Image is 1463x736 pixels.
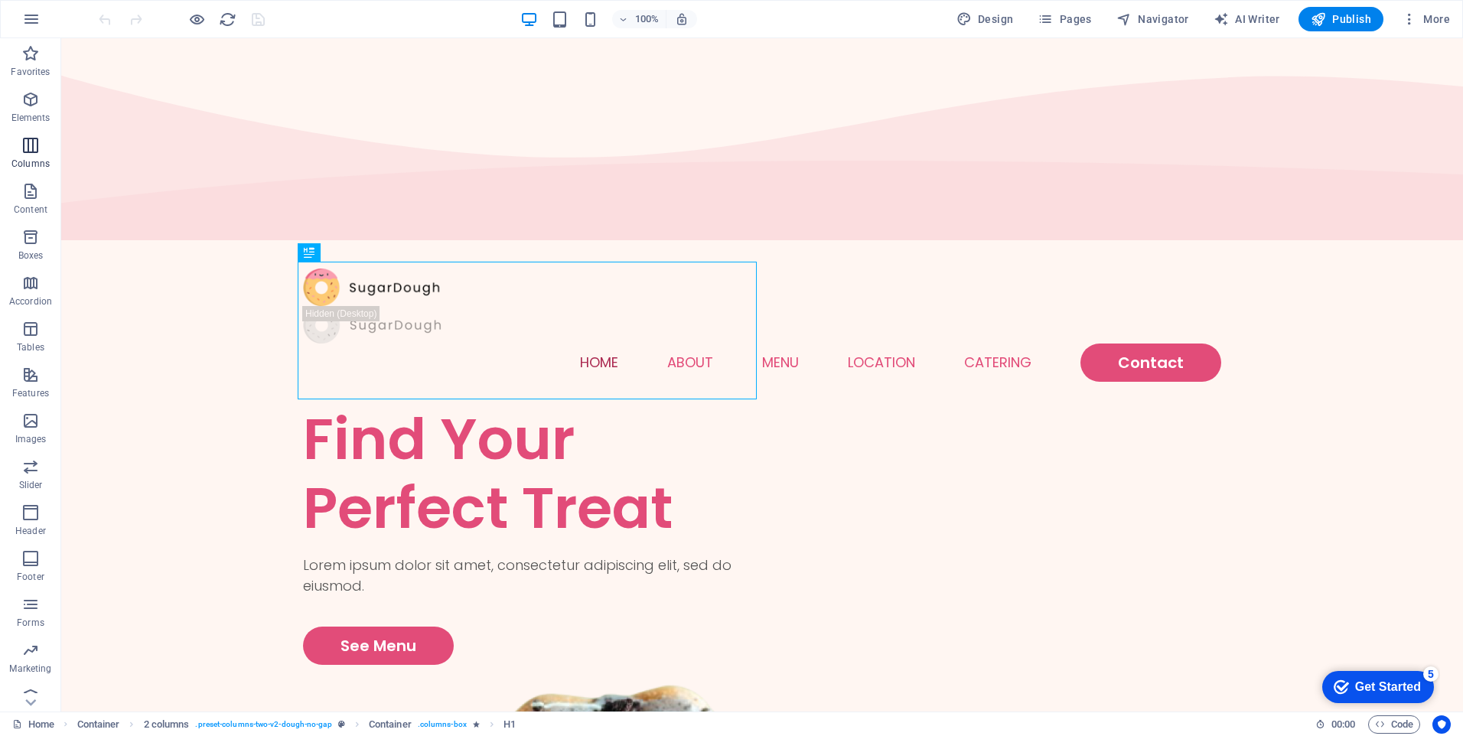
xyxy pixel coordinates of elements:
[9,295,52,308] p: Accordion
[1031,7,1097,31] button: Pages
[503,715,516,734] span: Click to select. Double-click to edit
[18,249,44,262] p: Boxes
[675,12,689,26] i: On resize automatically adjust zoom level to fit chosen device.
[12,8,124,40] div: Get Started 5 items remaining, 0% complete
[12,715,54,734] a: Click to cancel selection. Double-click to open Pages
[12,387,49,399] p: Features
[950,7,1020,31] button: Design
[1214,11,1280,27] span: AI Writer
[1116,11,1189,27] span: Navigator
[1331,715,1355,734] span: 00 00
[195,715,331,734] span: . preset-columns-two-v2-dough-no-gap
[9,663,51,675] p: Marketing
[14,204,47,216] p: Content
[1342,718,1344,730] span: :
[473,720,480,728] i: Element contains an animation
[15,433,47,445] p: Images
[1038,11,1091,27] span: Pages
[338,720,345,728] i: This element is a customizable preset
[635,10,660,28] h6: 100%
[11,112,51,124] p: Elements
[45,17,111,31] div: Get Started
[1311,11,1371,27] span: Publish
[1402,11,1450,27] span: More
[1375,715,1413,734] span: Code
[1396,7,1456,31] button: More
[612,10,666,28] button: 100%
[218,10,236,28] button: reload
[418,715,467,734] span: . columns-box
[1432,715,1451,734] button: Usercentrics
[187,10,206,28] button: Click here to leave preview mode and continue editing
[1110,7,1195,31] button: Navigator
[17,617,44,629] p: Forms
[950,7,1020,31] div: Design (Ctrl+Alt+Y)
[1315,715,1356,734] h6: Session time
[1298,7,1383,31] button: Publish
[19,479,43,491] p: Slider
[15,525,46,537] p: Header
[11,66,50,78] p: Favorites
[956,11,1014,27] span: Design
[17,341,44,353] p: Tables
[113,3,129,18] div: 5
[1368,715,1420,734] button: Code
[11,158,50,170] p: Columns
[144,715,190,734] span: Click to select. Double-click to edit
[77,715,120,734] span: Click to select. Double-click to edit
[17,571,44,583] p: Footer
[369,715,412,734] span: Click to select. Double-click to edit
[77,715,516,734] nav: breadcrumb
[1207,7,1286,31] button: AI Writer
